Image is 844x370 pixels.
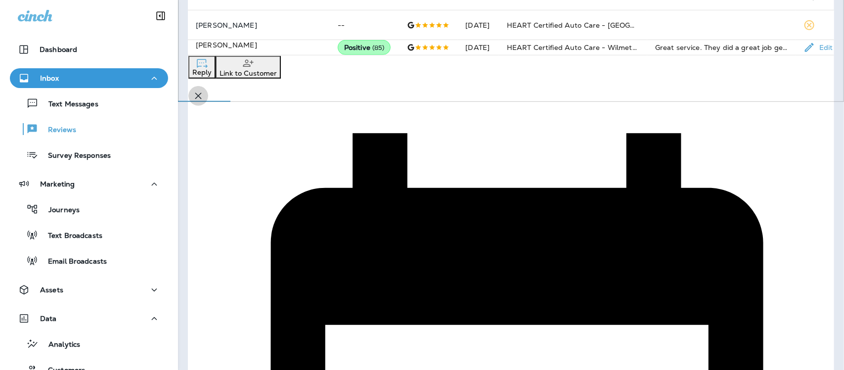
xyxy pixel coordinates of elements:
td: [DATE] [457,10,499,40]
div: Great service. They did a great job getting my daughters car ready for college. [655,43,788,52]
p: Text Broadcasts [38,231,102,241]
button: Analytics [10,333,168,354]
p: Reviews [38,126,76,135]
span: HEART Certified Auto Care - Wilmette [507,43,639,52]
p: Email Broadcasts [38,257,107,267]
button: Data [10,309,168,328]
button: Assets [10,280,168,300]
p: Assets [40,286,63,294]
button: Reviews [10,119,168,139]
button: Survey Responses [10,144,168,165]
p: Journeys [39,206,80,215]
button: Journeys [10,199,168,220]
td: -- [330,10,400,40]
td: [DATE] [457,40,499,55]
p: [PERSON_NAME] [196,21,322,29]
span: ( 85 ) [372,44,385,52]
p: Data [40,315,57,323]
button: Reply [188,56,216,79]
button: Collapse Sidebar [147,6,175,26]
button: Dashboard [10,40,168,59]
button: Text Messages [10,93,168,114]
button: Link to Customer [216,56,281,79]
p: Marketing [40,180,75,188]
div: Click to view Customer Drawer [196,40,322,50]
p: Analytics [39,340,80,350]
span: HEART Certified Auto Care - [GEOGRAPHIC_DATA] [507,21,684,30]
p: Inbox [40,74,59,82]
p: Dashboard [40,46,77,53]
button: Text Broadcasts [10,225,168,245]
button: Email Broadcasts [10,250,168,271]
button: Inbox [10,68,168,88]
p: [PERSON_NAME] [196,40,322,50]
div: Positive [338,40,391,55]
p: Text Messages [39,100,98,109]
button: Marketing [10,174,168,194]
p: Survey Responses [38,151,111,161]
